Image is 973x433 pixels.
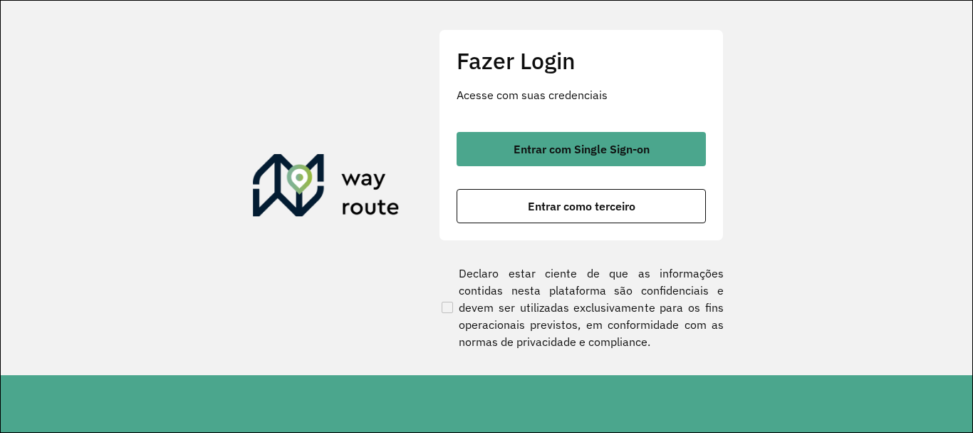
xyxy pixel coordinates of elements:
h2: Fazer Login [457,47,706,74]
button: button [457,132,706,166]
p: Acesse com suas credenciais [457,86,706,103]
span: Entrar com Single Sign-on [514,143,650,155]
label: Declaro estar ciente de que as informações contidas nesta plataforma são confidenciais e devem se... [439,265,724,350]
button: button [457,189,706,223]
img: Roteirizador AmbevTech [253,154,400,223]
span: Entrar como terceiro [528,200,635,212]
